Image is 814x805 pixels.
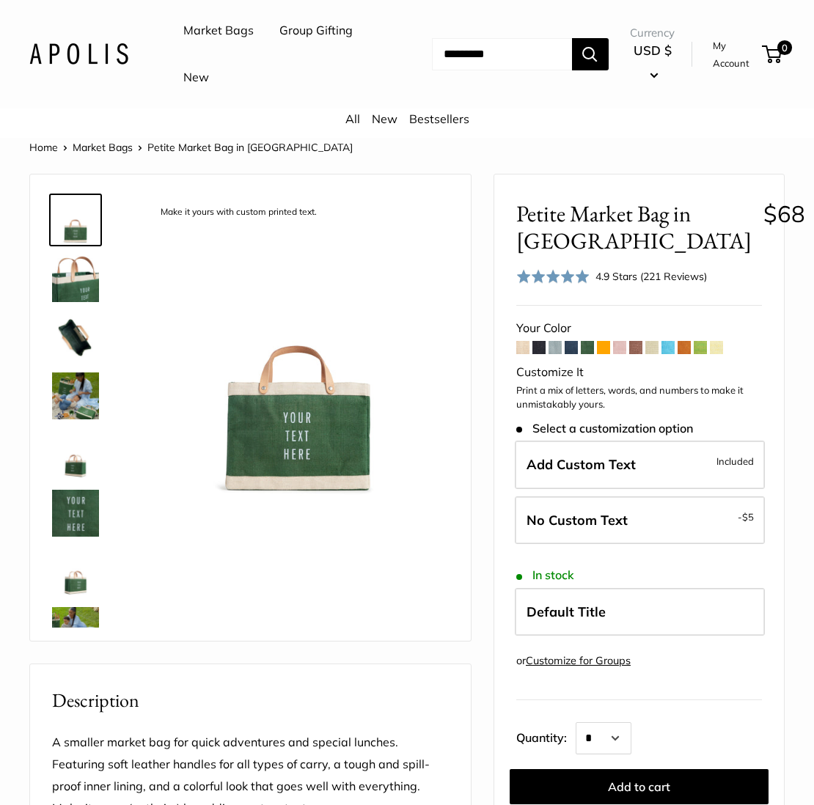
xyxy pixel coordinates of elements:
a: description_Take it anywhere with easy-grip handles. [49,252,102,305]
span: Petite Market Bag in [GEOGRAPHIC_DATA] [147,141,353,154]
a: Group Gifting [279,20,353,42]
nav: Breadcrumb [29,138,353,157]
div: Your Color [516,317,762,339]
span: Add Custom Text [527,456,636,473]
span: $68 [763,199,805,228]
p: Print a mix of letters, words, and numbers to make it unmistakably yours. [516,383,762,412]
span: Currency [630,23,675,43]
img: Petite Market Bag in Field Green [52,548,99,595]
div: Make it yours with custom printed text. [153,202,324,222]
a: description_Make it yours with custom printed text. [49,194,102,246]
label: Add Custom Text [515,441,765,489]
label: Quantity: [516,718,576,754]
img: description_Custom printed text with eco-friendly ink. [52,490,99,537]
img: description_Take it anywhere with easy-grip handles. [52,255,99,302]
a: New [183,67,209,89]
a: Market Bags [73,141,133,154]
span: 0 [777,40,792,55]
span: Select a customization option [516,422,693,435]
div: or [516,651,631,671]
div: 4.9 Stars (221 Reviews) [516,266,707,287]
span: $5 [742,511,754,523]
img: Petite Market Bag in Field Green [52,372,99,419]
label: Leave Blank [515,496,765,545]
button: Add to cart [510,769,769,804]
a: Home [29,141,58,154]
button: USD $ [630,39,675,86]
span: In stock [516,568,574,582]
a: Petite Market Bag in Field Green [49,604,102,657]
span: Petite Market Bag in [GEOGRAPHIC_DATA] [516,200,752,254]
a: Market Bags [183,20,254,42]
img: description_Make it yours with custom printed text. [147,196,449,498]
a: description_Spacious inner area with room for everything. Plus water-resistant lining. [49,311,102,364]
a: New [372,111,397,126]
a: description_Custom printed text with eco-friendly ink. [49,487,102,540]
span: Default Title [527,603,606,620]
label: Default Title [515,588,765,636]
a: Petite Market Bag in Field Green [49,545,102,598]
a: My Account [713,37,757,73]
a: Bestsellers [409,111,469,126]
img: Apolis [29,43,128,65]
a: Petite Market Bag in Field Green [49,370,102,422]
div: 4.9 Stars (221 Reviews) [595,268,707,284]
span: - [738,508,754,526]
a: Customize for Groups [526,654,631,667]
a: All [345,111,360,126]
span: Included [716,452,754,470]
img: description_Make it yours with custom printed text. [52,196,99,243]
span: USD $ [634,43,672,58]
img: Petite Market Bag in Field Green [52,607,99,654]
a: 0 [763,45,782,63]
img: description_Spacious inner area with room for everything. Plus water-resistant lining. [52,314,99,361]
a: Petite Market Bag in Field Green [49,428,102,481]
input: Search... [432,38,572,70]
button: Search [572,38,609,70]
div: Customize It [516,361,762,383]
h2: Description [52,686,449,715]
span: No Custom Text [527,512,628,529]
img: Petite Market Bag in Field Green [52,431,99,478]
